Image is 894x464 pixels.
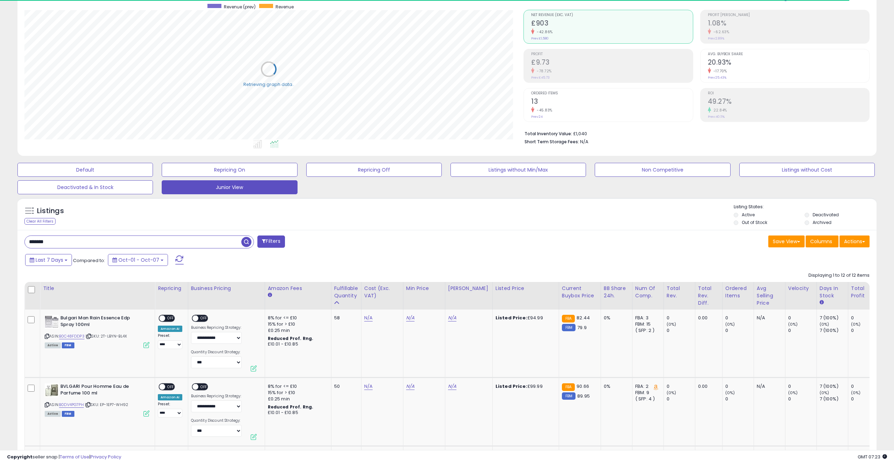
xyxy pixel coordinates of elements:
[667,327,695,334] div: 0
[268,321,326,327] div: 15% for > £10
[17,163,153,177] button: Default
[165,384,176,390] span: OFF
[725,315,754,321] div: 0
[158,402,183,418] div: Preset:
[604,315,627,321] div: 0%
[820,327,848,334] div: 7 (100%)
[768,235,805,247] button: Save View
[711,68,727,74] small: -17.70%
[820,390,829,396] small: (0%)
[810,238,832,245] span: Columns
[757,383,780,390] div: N/A
[562,392,576,400] small: FBM
[334,285,358,299] div: Fulfillable Quantity
[604,285,629,299] div: BB Share 24h.
[851,285,877,299] div: Total Profit
[851,327,879,334] div: 0
[725,396,754,402] div: 0
[667,321,676,327] small: (0%)
[531,92,693,95] span: Ordered Items
[820,383,848,390] div: 7 (100%)
[45,342,61,348] span: All listings currently available for purchase on Amazon
[45,383,149,416] div: ASIN:
[851,315,879,321] div: 0
[448,383,456,390] a: N/A
[268,335,314,341] b: Reduced Prof. Rng.
[448,314,456,321] a: N/A
[257,235,285,248] button: Filters
[7,454,32,460] strong: Copyright
[531,115,543,119] small: Prev: 24
[406,285,442,292] div: Min Price
[820,396,848,402] div: 7 (100%)
[562,285,598,299] div: Current Buybox Price
[757,285,782,307] div: Avg Selling Price
[698,383,717,390] div: 0.00
[525,129,864,137] li: £1,040
[45,383,59,397] img: 41p7WxtNBAL._SL40_.jpg
[7,454,121,461] div: seller snap | |
[580,138,588,145] span: N/A
[698,315,717,321] div: 0.00
[739,163,875,177] button: Listings without Cost
[742,219,767,225] label: Out of Stock
[635,396,658,402] div: ( SFP: 4 )
[334,315,356,321] div: 58
[62,342,74,348] span: FBM
[851,396,879,402] div: 0
[60,383,145,398] b: BVLGARI Pour Homme Eau de Parfume 100 ml
[496,383,527,390] b: Listed Price:
[635,327,658,334] div: ( SFP: 2 )
[708,75,726,80] small: Prev: 25.43%
[711,108,727,113] small: 22.84%
[806,235,838,247] button: Columns
[268,383,326,390] div: 8% for <= £10
[667,390,676,396] small: (0%)
[851,383,879,390] div: 0
[90,454,121,460] a: Privacy Policy
[158,394,182,400] div: Amazon AI
[73,257,105,264] span: Compared to:
[406,314,415,321] a: N/A
[820,285,845,299] div: Days In Stock
[306,163,442,177] button: Repricing Off
[268,390,326,396] div: 15% for > £10
[60,454,89,460] a: Terms of Use
[840,235,870,247] button: Actions
[577,324,587,331] span: 79.9
[788,396,816,402] div: 0
[562,315,575,322] small: FBA
[496,285,556,292] div: Listed Price
[496,315,554,321] div: £94.99
[364,314,373,321] a: N/A
[725,390,735,396] small: (0%)
[851,321,861,327] small: (0%)
[788,383,816,390] div: 0
[268,404,314,410] b: Reduced Prof. Rng.
[86,333,127,339] span: | SKU: 2T-LBYN-BL4X
[577,393,590,399] span: 89.95
[531,52,693,56] span: Profit
[62,411,74,417] span: FBM
[635,321,658,327] div: FBM: 15
[725,327,754,334] div: 0
[734,204,877,210] p: Listing States:
[813,212,839,218] label: Deactivated
[711,29,730,35] small: -62.63%
[531,97,693,107] h2: 13
[635,315,658,321] div: FBA: 3
[36,256,63,263] span: Last 7 Days
[162,163,297,177] button: Repricing On
[165,316,176,321] span: OFF
[725,321,735,327] small: (0%)
[534,108,552,113] small: -45.83%
[708,19,869,29] h2: 1.08%
[698,285,719,307] div: Total Rev. Diff.
[788,315,816,321] div: 0
[496,314,527,321] b: Listed Price:
[577,383,589,390] span: 90.66
[531,36,549,41] small: Prev: £1,580
[577,314,590,321] span: 82.44
[268,396,326,402] div: £0.25 min
[25,254,72,266] button: Last 7 Days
